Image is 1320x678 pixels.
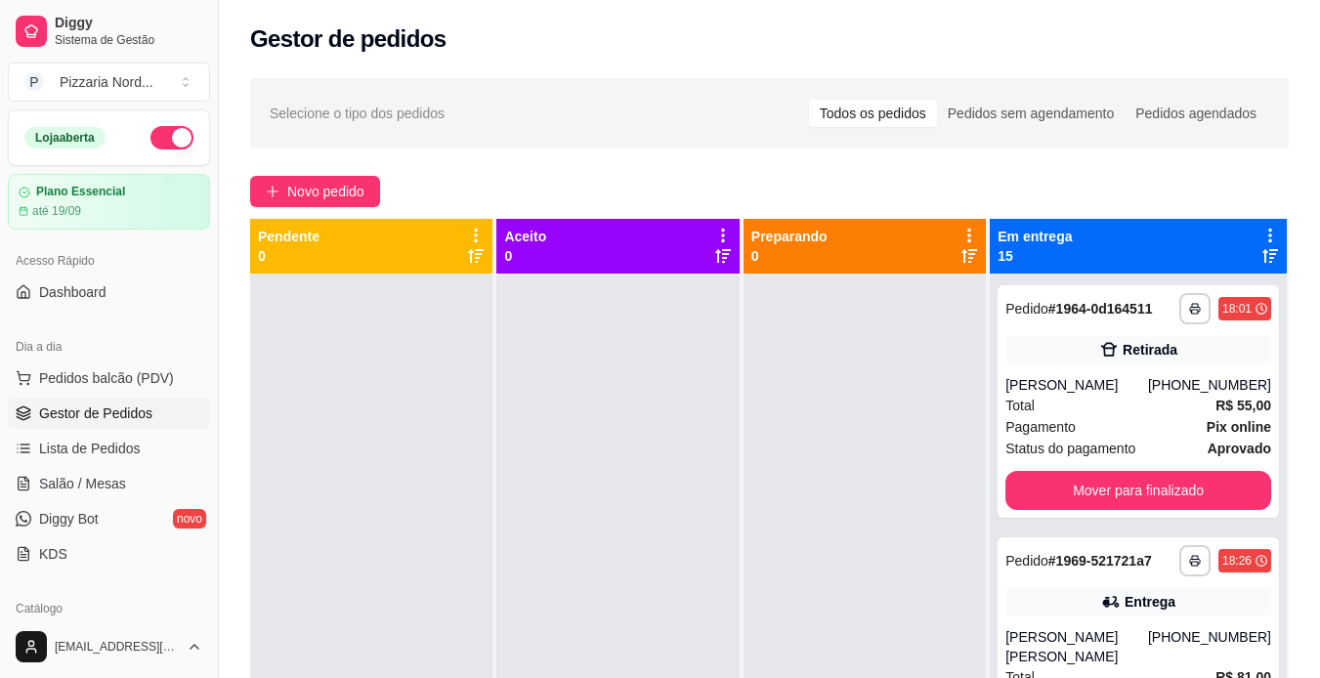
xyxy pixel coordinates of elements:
div: Pedidos agendados [1125,100,1267,127]
a: DiggySistema de Gestão [8,8,210,55]
article: até 19/09 [32,203,81,219]
span: Selecione o tipo dos pedidos [270,103,445,124]
span: Lista de Pedidos [39,439,141,458]
div: Todos os pedidos [809,100,937,127]
span: Novo pedido [287,181,364,202]
span: Gestor de Pedidos [39,403,152,423]
a: Gestor de Pedidos [8,398,210,429]
button: Pedidos balcão (PDV) [8,362,210,394]
strong: # 1964-0d164511 [1048,301,1153,317]
button: Select a team [8,63,210,102]
div: Dia a dia [8,331,210,362]
div: [PHONE_NUMBER] [1148,627,1271,666]
p: Pendente [258,227,319,246]
span: Sistema de Gestão [55,32,202,48]
span: Diggy [55,15,202,32]
button: Novo pedido [250,176,380,207]
p: 0 [258,246,319,266]
strong: # 1969-521721a7 [1048,553,1152,569]
span: Diggy Bot [39,509,99,529]
div: Acesso Rápido [8,245,210,276]
div: Catálogo [8,593,210,624]
span: P [24,72,44,92]
strong: aprovado [1208,441,1271,456]
span: Pedido [1005,301,1048,317]
a: Diggy Botnovo [8,503,210,534]
p: 0 [751,246,828,266]
article: Plano Essencial [36,185,125,199]
span: plus [266,185,279,198]
a: Dashboard [8,276,210,308]
h2: Gestor de pedidos [250,23,447,55]
div: [PERSON_NAME] [1005,375,1148,395]
a: Salão / Mesas [8,468,210,499]
p: Preparando [751,227,828,246]
span: Dashboard [39,282,106,302]
p: Aceito [504,227,546,246]
p: 15 [998,246,1072,266]
div: Pizzaria Nord ... [60,72,153,92]
a: Plano Essencialaté 19/09 [8,174,210,230]
strong: R$ 55,00 [1215,398,1271,413]
div: Pedidos sem agendamento [937,100,1125,127]
p: 0 [504,246,546,266]
div: 18:26 [1222,553,1252,569]
span: Pagamento [1005,416,1076,438]
button: Mover para finalizado [1005,471,1271,510]
span: [EMAIL_ADDRESS][DOMAIN_NAME] [55,639,179,655]
div: Entrega [1125,592,1175,612]
a: KDS [8,538,210,570]
span: KDS [39,544,67,564]
div: 18:01 [1222,301,1252,317]
span: Salão / Mesas [39,474,126,493]
div: Loja aberta [24,127,106,148]
button: [EMAIL_ADDRESS][DOMAIN_NAME] [8,623,210,670]
span: Pedido [1005,553,1048,569]
div: [PERSON_NAME] [PERSON_NAME] [1005,627,1148,666]
div: [PHONE_NUMBER] [1148,375,1271,395]
p: Em entrega [998,227,1072,246]
span: Total [1005,395,1035,416]
strong: Pix online [1207,419,1271,435]
span: Pedidos balcão (PDV) [39,368,174,388]
button: Alterar Status [150,126,193,149]
a: Lista de Pedidos [8,433,210,464]
span: Status do pagamento [1005,438,1135,459]
div: Retirada [1123,340,1177,360]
